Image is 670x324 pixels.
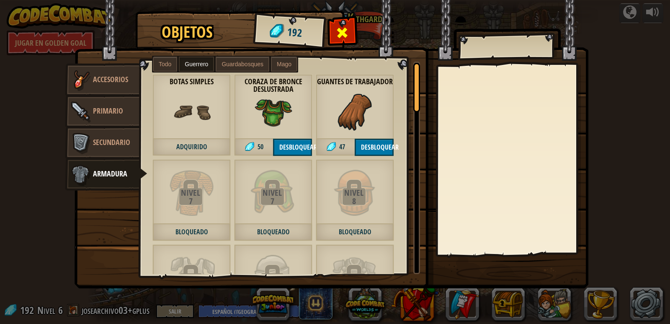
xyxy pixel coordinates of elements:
img: portrait.png [336,93,374,131]
span: Bloqueado [152,224,231,241]
span: Mago [277,61,291,67]
a: Accesorios [65,63,139,97]
div: Nivel [234,274,310,282]
strong: Guantes de Trabajador [316,77,394,86]
img: gem.png [245,142,254,151]
button: Desbloquear [355,139,394,156]
span: Bloqueado [234,224,312,241]
img: portrait.png [250,255,296,301]
img: gem.png [327,142,336,151]
img: portrait.png [255,93,292,131]
a: Armadura [65,158,147,191]
img: portrait.png [250,170,296,216]
strong: Botas simples [152,77,231,86]
img: item-icon-secondary.png [68,130,93,156]
span: Armadura [93,168,127,179]
span: Bloqueado [316,224,394,241]
div: 7 [152,197,229,205]
img: portrait.png [173,93,211,131]
div: Nivel [152,189,229,197]
span: Adquirido [152,139,231,156]
span: 50 [258,142,263,151]
span: Guardabosques [222,61,263,67]
img: portrait.png [332,170,378,216]
div: Nivel [234,189,310,197]
button: Desbloquear [273,139,312,156]
a: Secundario [65,126,139,160]
img: item-icon-primary.png [68,99,93,124]
span: 47 [339,142,345,151]
div: Nivel [316,189,392,197]
span: Todo [159,61,171,67]
span: Primario [93,106,123,116]
div: 7 [234,197,310,205]
img: item-icon-accessories.png [68,67,93,93]
strong: Coraza de Bronce Deslustrada [234,77,312,94]
img: item-icon-armor.png [68,162,93,187]
img: portrait.png [169,255,215,301]
span: Accesorios [93,74,128,85]
span: Guerrero [185,61,208,67]
div: Nivel [316,274,392,282]
h1: Objetos [162,23,213,41]
div: Nivel [152,274,229,282]
span: 192 [286,24,303,41]
img: portrait.png [169,170,215,216]
div: 8 [316,197,392,205]
span: Secundario [93,137,130,148]
a: Primario [65,95,139,128]
img: portrait.png [332,255,378,301]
